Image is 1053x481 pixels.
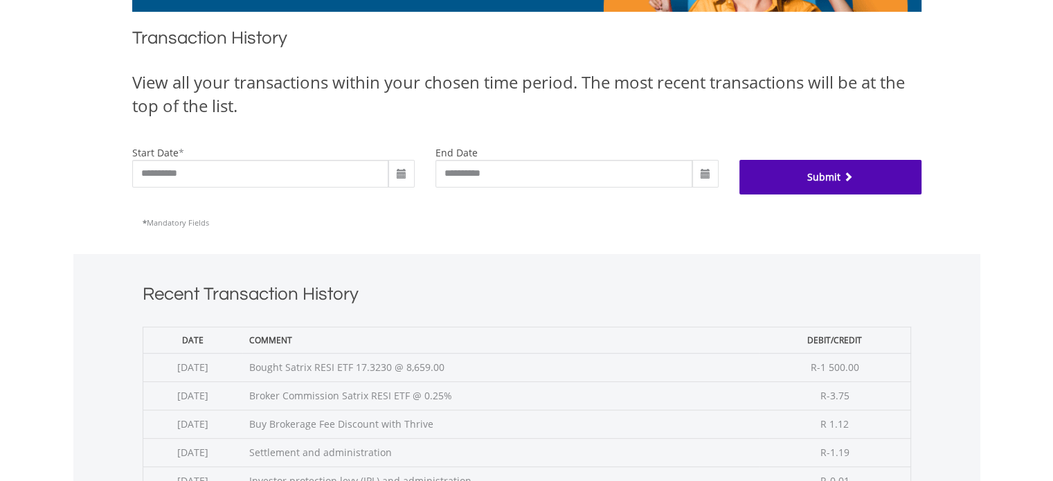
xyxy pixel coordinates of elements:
[132,146,179,159] label: start date
[143,282,911,313] h1: Recent Transaction History
[143,381,242,410] td: [DATE]
[739,160,921,194] button: Submit
[242,410,759,438] td: Buy Brokerage Fee Discount with Thrive
[143,410,242,438] td: [DATE]
[820,417,849,430] span: R 1.12
[143,438,242,466] td: [DATE]
[132,71,921,118] div: View all your transactions within your chosen time period. The most recent transactions will be a...
[143,217,209,228] span: Mandatory Fields
[242,327,759,353] th: Comment
[143,327,242,353] th: Date
[242,438,759,466] td: Settlement and administration
[132,26,921,57] h1: Transaction History
[759,327,910,353] th: Debit/Credit
[820,389,849,402] span: R-3.75
[242,381,759,410] td: Broker Commission Satrix RESI ETF @ 0.25%
[811,361,859,374] span: R-1 500.00
[143,353,242,381] td: [DATE]
[242,353,759,381] td: Bought Satrix RESI ETF 17.3230 @ 8,659.00
[820,446,849,459] span: R-1.19
[435,146,478,159] label: end date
